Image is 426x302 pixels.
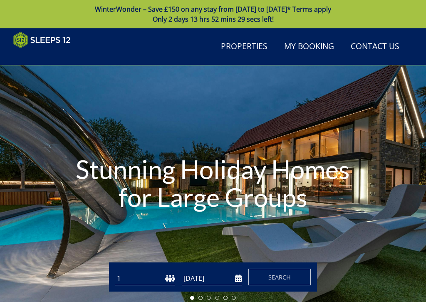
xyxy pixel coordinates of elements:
[268,273,291,281] span: Search
[281,37,337,56] a: My Booking
[64,139,362,228] h1: Stunning Holiday Homes for Large Groups
[182,272,242,285] input: Arrival Date
[347,37,403,56] a: Contact Us
[218,37,271,56] a: Properties
[248,269,311,285] button: Search
[13,32,71,48] img: Sleeps 12
[153,15,274,24] span: Only 2 days 13 hrs 52 mins 29 secs left!
[9,53,97,60] iframe: Customer reviews powered by Trustpilot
